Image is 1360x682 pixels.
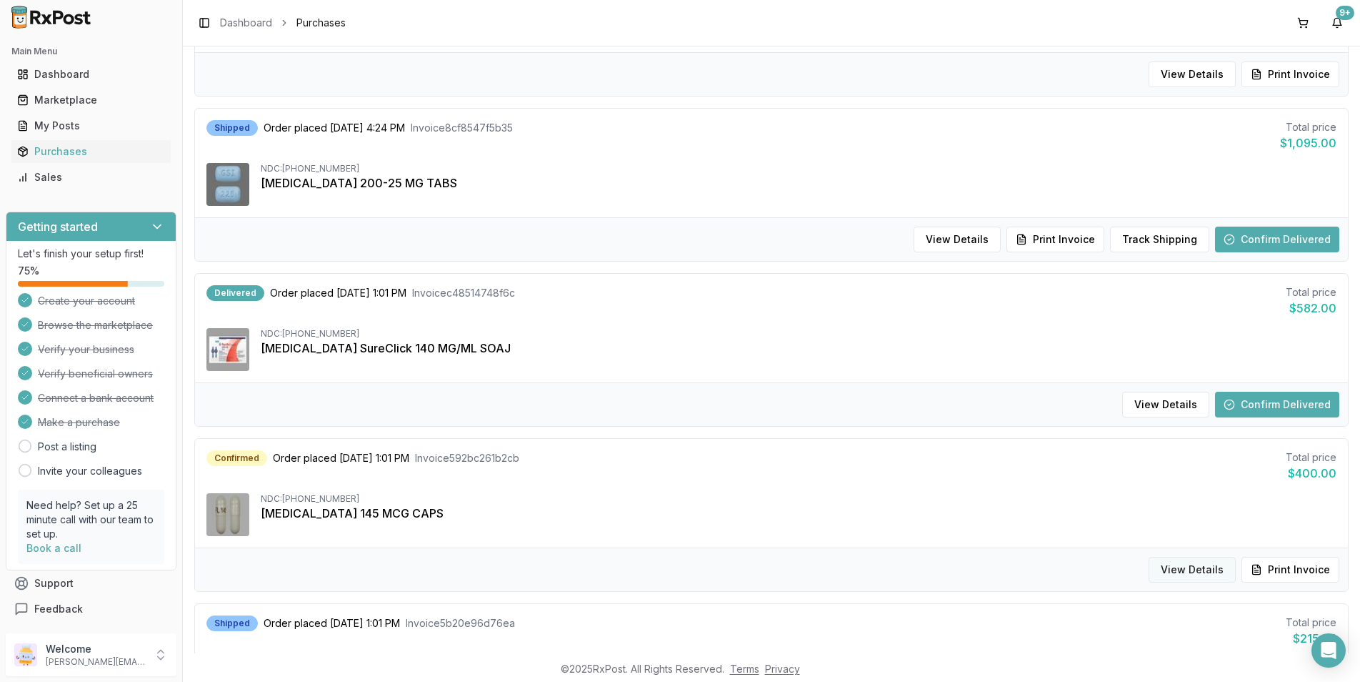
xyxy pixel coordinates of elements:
div: $582.00 [1286,300,1336,317]
div: 9+ [1336,6,1354,20]
div: NDC: [PHONE_NUMBER] [261,493,1336,505]
a: Dashboard [11,61,171,87]
span: Order placed [DATE] 1:01 PM [264,616,400,631]
button: View Details [914,227,1001,252]
span: Make a purchase [38,415,120,430]
button: Sales [6,166,176,189]
button: Confirm Delivered [1215,227,1339,252]
div: $215.54 [1286,630,1336,647]
div: Total price [1280,120,1336,134]
div: Purchases [17,144,165,159]
div: $400.00 [1286,465,1336,482]
span: Feedback [34,602,83,616]
div: Sales [17,170,165,184]
span: Create your account [38,294,135,308]
span: Verify beneficial owners [38,367,153,381]
div: Total price [1286,285,1336,300]
a: Marketplace [11,87,171,113]
h2: Main Menu [11,46,171,57]
button: View Details [1122,392,1209,417]
div: Confirmed [206,450,267,466]
span: Invoice 8cf8547f5b35 [411,121,513,135]
div: Marketplace [17,93,165,107]
img: Linzess 145 MCG CAPS [206,493,249,536]
div: Open Intercom Messenger [1311,633,1346,668]
div: [MEDICAL_DATA] 145 MCG CAPS [261,505,1336,522]
a: Post a listing [38,440,96,454]
div: NDC: [PHONE_NUMBER] [261,163,1336,174]
a: Privacy [765,663,800,675]
button: View Details [1149,557,1236,583]
button: Support [6,570,176,596]
span: Order placed [DATE] 4:24 PM [264,121,405,135]
span: Invoice 5b20e96d76ea [406,616,515,631]
img: Descovy 200-25 MG TABS [206,163,249,206]
button: Dashboard [6,63,176,86]
img: User avatar [14,643,37,666]
img: RxPost Logo [6,6,97,29]
a: Invite your colleagues [38,464,142,478]
div: Total price [1286,616,1336,630]
span: Verify your business [38,342,134,357]
span: Invoice 592bc261b2cb [415,451,519,465]
button: Purchases [6,140,176,163]
span: Order placed [DATE] 1:01 PM [273,451,409,465]
p: [PERSON_NAME][EMAIL_ADDRESS][DOMAIN_NAME] [46,656,145,668]
button: Print Invoice [1241,557,1339,583]
button: Confirm Delivered [1215,392,1339,417]
img: Repatha SureClick 140 MG/ML SOAJ [206,328,249,371]
div: [MEDICAL_DATA] 200-25 MG TABS [261,174,1336,192]
span: Invoice c48514748f6c [412,286,515,300]
a: My Posts [11,113,171,139]
div: $1,095.00 [1280,134,1336,152]
a: Purchases [11,139,171,164]
p: Need help? Set up a 25 minute call with our team to set up. [26,498,156,541]
button: Track Shipping [1110,227,1209,252]
div: [MEDICAL_DATA] SureClick 140 MG/ML SOAJ [261,340,1336,357]
button: Feedback [6,596,176,622]
button: My Posts [6,114,176,137]
span: 75 % [18,264,39,278]
div: Shipped [206,616,258,631]
h3: Getting started [18,218,98,235]
div: Delivered [206,285,264,301]
a: Dashboard [220,16,272,30]
button: View Details [1149,61,1236,87]
div: Total price [1286,450,1336,465]
button: Marketplace [6,89,176,112]
nav: breadcrumb [220,16,346,30]
button: 9+ [1326,11,1349,34]
a: Terms [730,663,759,675]
div: My Posts [17,119,165,133]
a: Book a call [26,542,81,554]
a: Sales [11,164,171,190]
p: Let's finish your setup first! [18,247,164,261]
button: Print Invoice [1006,227,1104,252]
span: Connect a bank account [38,391,154,405]
button: Print Invoice [1241,61,1339,87]
div: Shipped [206,120,258,136]
span: Order placed [DATE] 1:01 PM [270,286,406,300]
span: Purchases [296,16,346,30]
div: NDC: [PHONE_NUMBER] [261,328,1336,340]
div: Dashboard [17,67,165,81]
span: Browse the marketplace [38,318,153,332]
p: Welcome [46,642,145,656]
